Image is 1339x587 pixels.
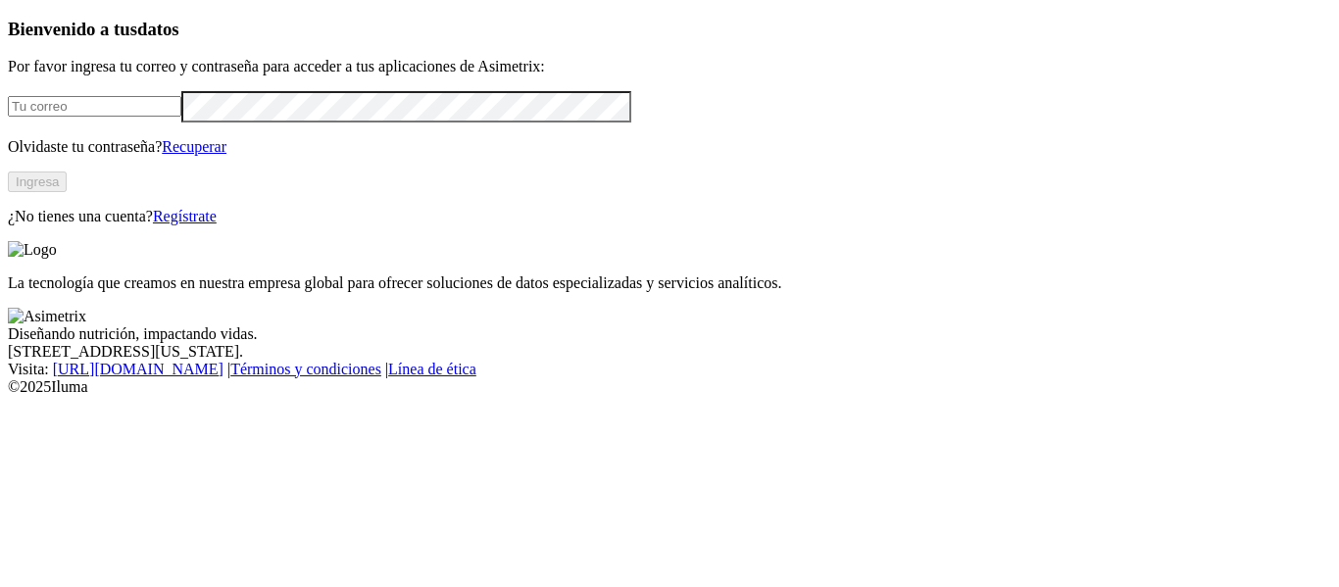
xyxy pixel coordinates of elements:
[230,361,381,377] a: Términos y condiciones
[162,138,226,155] a: Recuperar
[8,325,1331,343] div: Diseñando nutrición, impactando vidas.
[8,343,1331,361] div: [STREET_ADDRESS][US_STATE].
[8,378,1331,396] div: © 2025 Iluma
[8,274,1331,292] p: La tecnología que creamos en nuestra empresa global para ofrecer soluciones de datos especializad...
[8,241,57,259] img: Logo
[8,171,67,192] button: Ingresa
[8,361,1331,378] div: Visita : | |
[8,208,1331,225] p: ¿No tienes una cuenta?
[8,96,181,117] input: Tu correo
[8,19,1331,40] h3: Bienvenido a tus
[137,19,179,39] span: datos
[8,308,86,325] img: Asimetrix
[53,361,223,377] a: [URL][DOMAIN_NAME]
[153,208,217,224] a: Regístrate
[8,58,1331,75] p: Por favor ingresa tu correo y contraseña para acceder a tus aplicaciones de Asimetrix:
[8,138,1331,156] p: Olvidaste tu contraseña?
[388,361,476,377] a: Línea de ética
